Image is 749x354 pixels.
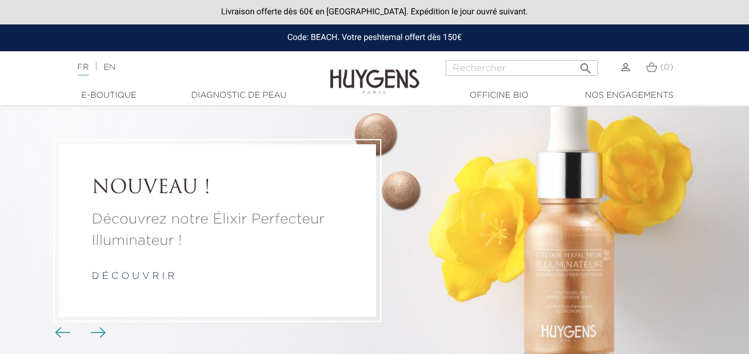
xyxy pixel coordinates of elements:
[49,89,169,102] a: E-Boutique
[575,57,596,73] button: 
[579,58,593,72] i: 
[104,63,116,72] a: EN
[72,60,303,74] div: |
[92,209,343,252] a: Découvrez notre Élixir Perfecteur Illuminateur !
[92,272,175,282] a: d é c o u v r i r
[570,89,689,102] a: Nos engagements
[330,50,419,96] img: Huygens
[179,89,299,102] a: Diagnostic de peau
[446,60,598,76] input: Rechercher
[92,177,343,200] a: NOUVEAU !
[660,63,673,72] span: (0)
[77,63,89,76] a: FR
[60,324,98,342] div: Boutons du carrousel
[440,89,559,102] a: Officine Bio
